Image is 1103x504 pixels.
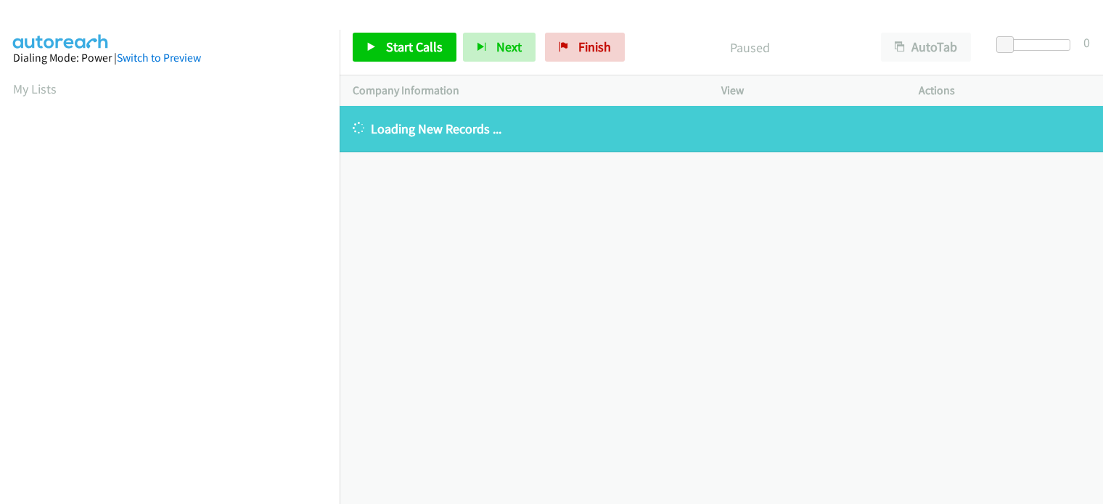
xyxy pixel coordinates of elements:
[353,119,1090,139] p: Loading New Records ...
[644,38,855,57] p: Paused
[578,38,611,55] span: Finish
[13,49,327,67] div: Dialing Mode: Power |
[545,33,625,62] a: Finish
[463,33,536,62] button: Next
[1004,39,1070,51] div: Delay between calls (in seconds)
[13,80,57,97] a: My Lists
[496,38,522,55] span: Next
[881,33,971,62] button: AutoTab
[353,82,695,99] p: Company Information
[1083,33,1090,52] div: 0
[117,51,201,65] a: Switch to Preview
[353,33,456,62] a: Start Calls
[386,38,443,55] span: Start Calls
[919,82,1090,99] p: Actions
[721,82,893,99] p: View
